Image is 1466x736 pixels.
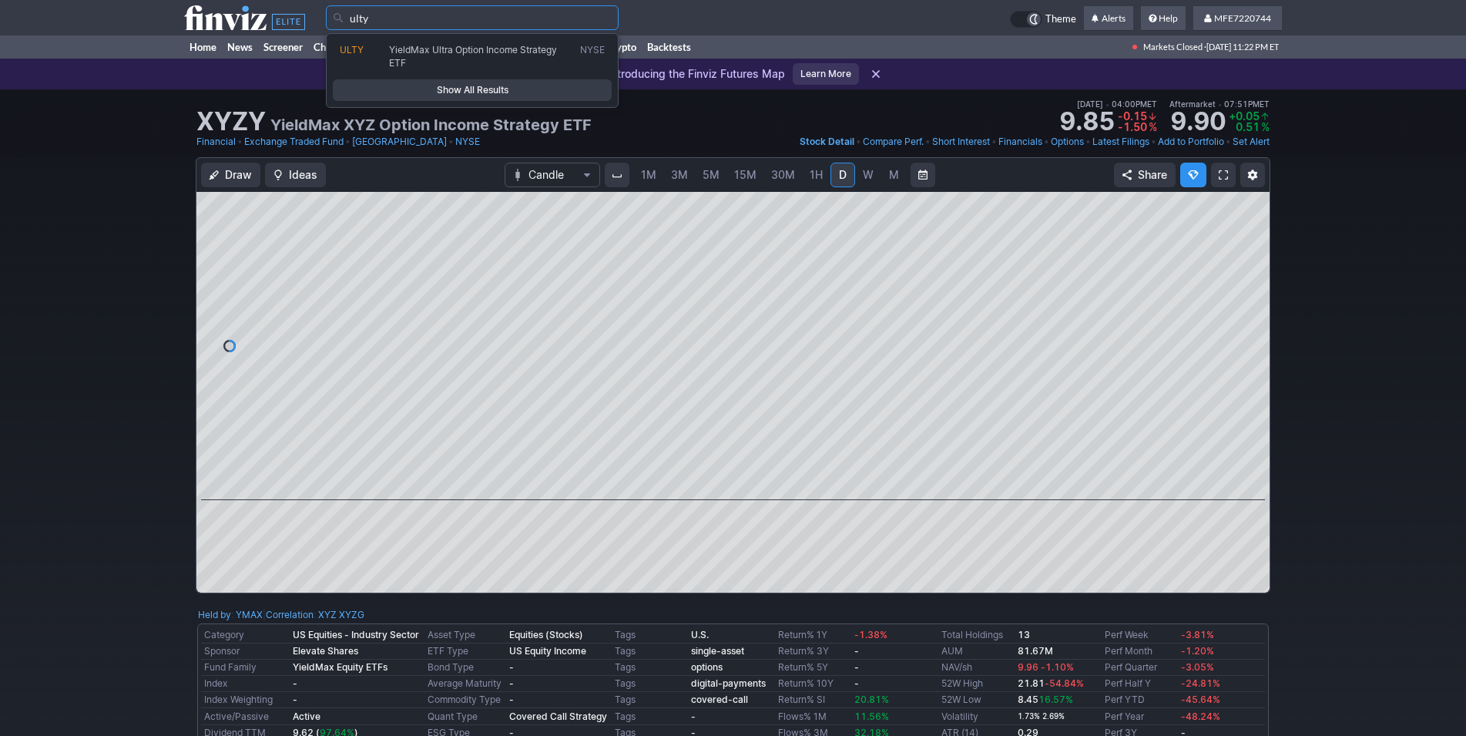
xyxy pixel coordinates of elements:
[1102,627,1178,644] td: Perf Week
[1044,134,1049,150] span: •
[854,629,887,640] span: -1.38%
[691,661,723,673] b: options
[1114,163,1176,187] button: Share
[184,35,222,59] a: Home
[1181,711,1220,722] span: -48.24%
[389,44,557,69] span: YieldMax Ultra Option Income Strategy ETF
[605,163,629,187] button: Interval
[424,627,506,644] td: Asset Type
[582,66,785,82] p: Introducing the Finviz Futures Map
[196,134,236,150] a: Financial
[225,167,252,183] span: Draw
[1045,677,1084,689] span: -54.84%
[1151,134,1156,150] span: •
[1214,12,1271,24] span: MFE7220744
[270,114,592,136] h2: YieldMax XYZ Option Income Strategy ETF
[424,676,506,692] td: Average Maturity
[1226,134,1231,150] span: •
[1077,97,1157,111] span: [DATE] 04:00PM ET
[691,677,766,689] b: digital-payments
[1018,629,1030,640] b: 13
[1180,163,1206,187] button: Explore new features
[775,708,851,725] td: Flows% 1M
[634,163,663,187] a: 1M
[266,609,314,620] a: Correlation
[1018,677,1084,689] b: 21.81
[881,163,906,187] a: M
[1181,661,1214,673] span: -3.05%
[612,692,688,708] td: Tags
[854,677,859,689] b: -
[289,167,317,183] span: Ideas
[345,134,351,150] span: •
[854,711,889,722] span: 11.56%
[803,163,830,187] a: 1H
[1181,629,1214,640] span: -3.81%
[1229,109,1260,123] span: +0.05
[925,134,931,150] span: •
[509,629,583,640] b: Equities (Stocks)
[196,109,266,134] h1: XYZY
[938,676,1015,692] td: 52W High
[764,163,802,187] a: 30M
[612,644,688,660] td: Tags
[1038,694,1073,705] span: 16.57%
[691,694,748,705] a: covered-call
[998,134,1042,150] a: Financials
[612,627,688,644] td: Tags
[237,134,243,150] span: •
[1170,109,1226,134] strong: 9.90
[856,134,861,150] span: •
[326,5,619,30] input: Search
[1138,167,1167,183] span: Share
[1041,661,1074,673] span: -1.10%
[856,163,881,187] a: W
[263,607,364,623] div: | :
[1051,134,1084,150] a: Options
[1045,11,1076,28] span: Theme
[854,645,859,657] b: -
[1181,694,1220,705] span: -45.64%
[222,35,258,59] a: News
[201,708,290,725] td: Active/Passive
[691,645,744,657] b: single-asset
[1233,134,1270,150] a: Set Alert
[691,629,709,640] a: U.S.
[293,629,419,640] b: US Equities - Industry Sector
[641,168,656,181] span: 1M
[938,692,1015,708] td: 52W Low
[1118,120,1147,133] span: -1.50
[1018,645,1053,657] b: 81.67M
[775,692,851,708] td: Return% SI
[1141,6,1186,31] a: Help
[352,134,447,150] a: [GEOGRAPHIC_DATA]
[308,35,349,59] a: Charts
[830,163,855,187] a: D
[424,692,506,708] td: Commodity Type
[326,33,619,108] div: Search
[775,627,851,644] td: Return% 1Y
[1181,677,1220,689] span: -24.81%
[265,163,326,187] button: Ideas
[293,677,297,689] b: -
[509,677,514,689] b: -
[1149,120,1157,133] span: %
[1085,134,1091,150] span: •
[1105,99,1109,109] span: •
[854,694,889,705] span: 20.81%
[1236,120,1260,133] span: 0.51
[1102,676,1178,692] td: Perf Half Y
[318,607,337,623] a: XYZ
[1018,694,1073,705] b: 8.45
[1092,136,1149,147] span: Latest Filings
[424,660,506,676] td: Bond Type
[201,692,290,708] td: Index Weighting
[1206,35,1279,59] span: [DATE] 11:22 PM ET
[1240,163,1265,187] button: Chart Settings
[800,136,854,147] span: Stock Detail
[201,627,290,644] td: Category
[1211,163,1236,187] a: Fullscreen
[201,676,290,692] td: Index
